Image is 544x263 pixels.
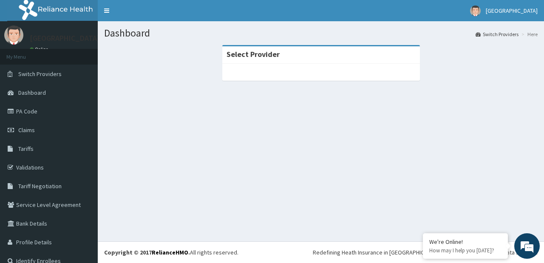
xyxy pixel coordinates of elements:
span: [GEOGRAPHIC_DATA] [486,7,538,14]
img: User Image [470,6,481,16]
a: RelianceHMO [152,249,188,256]
h1: Dashboard [104,28,538,39]
span: Claims [18,126,35,134]
div: Redefining Heath Insurance in [GEOGRAPHIC_DATA] using Telemedicine and Data Science! [313,248,538,257]
li: Here [519,31,538,38]
a: Switch Providers [476,31,518,38]
span: Dashboard [18,89,46,96]
span: Tariffs [18,145,34,153]
footer: All rights reserved. [98,241,544,263]
span: Switch Providers [18,70,62,78]
p: How may I help you today? [429,247,501,254]
p: [GEOGRAPHIC_DATA] [30,34,100,42]
img: User Image [4,25,23,45]
span: Tariff Negotiation [18,182,62,190]
strong: Copyright © 2017 . [104,249,190,256]
strong: Select Provider [227,49,280,59]
a: Online [30,46,50,52]
div: We're Online! [429,238,501,246]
